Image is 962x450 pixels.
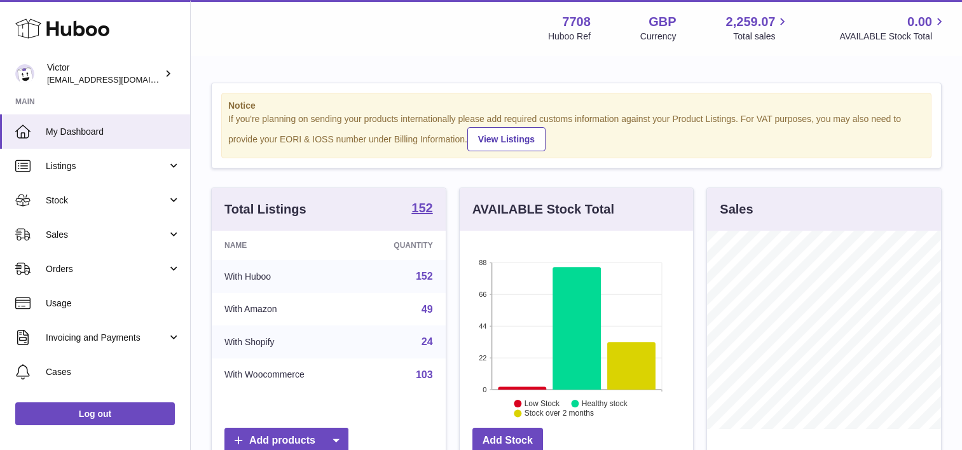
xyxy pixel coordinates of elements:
strong: 152 [411,201,432,214]
span: Listings [46,160,167,172]
td: With Woocommerce [212,358,357,392]
span: Usage [46,297,181,310]
span: Total sales [733,31,790,43]
text: Healthy stock [582,399,628,408]
div: Currency [640,31,677,43]
th: Quantity [357,231,445,260]
text: 88 [479,259,486,266]
h3: Sales [720,201,753,218]
a: 103 [416,369,433,380]
div: Victor [47,62,161,86]
td: With Huboo [212,260,357,293]
th: Name [212,231,357,260]
text: 22 [479,354,486,362]
a: 49 [422,304,433,315]
h3: Total Listings [224,201,306,218]
div: If you're planning on sending your products internationally please add required customs informati... [228,113,924,151]
text: Stock over 2 months [525,409,594,418]
span: Sales [46,229,167,241]
a: 24 [422,336,433,347]
strong: GBP [649,13,676,31]
span: AVAILABLE Stock Total [839,31,947,43]
span: Invoicing and Payments [46,332,167,344]
td: With Amazon [212,293,357,326]
strong: 7708 [562,13,591,31]
strong: Notice [228,100,924,112]
a: 152 [411,201,432,217]
span: Orders [46,263,167,275]
span: My Dashboard [46,126,181,138]
text: 66 [479,290,486,298]
span: 2,259.07 [726,13,776,31]
span: [EMAIL_ADDRESS][DOMAIN_NAME] [47,74,187,85]
span: Cases [46,366,181,378]
a: View Listings [467,127,546,151]
span: Stock [46,194,167,207]
text: 0 [483,386,486,393]
text: 44 [479,322,486,330]
span: 0.00 [907,13,932,31]
h3: AVAILABLE Stock Total [472,201,614,218]
a: 152 [416,271,433,282]
a: 0.00 AVAILABLE Stock Total [839,13,947,43]
text: Low Stock [525,399,560,408]
a: Log out [15,402,175,425]
td: With Shopify [212,325,357,358]
a: 2,259.07 Total sales [726,13,790,43]
div: Huboo Ref [548,31,591,43]
img: internalAdmin-7708@internal.huboo.com [15,64,34,83]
